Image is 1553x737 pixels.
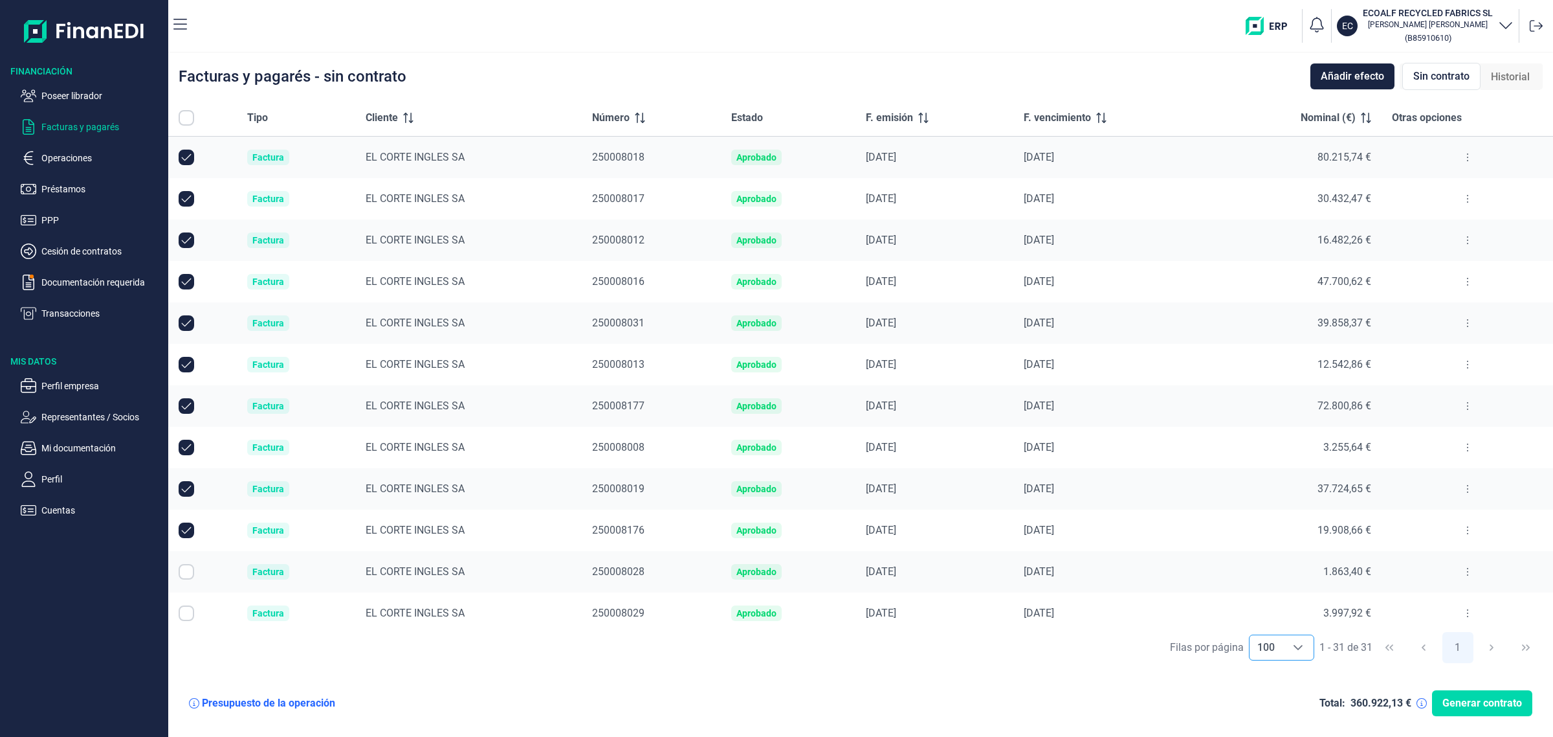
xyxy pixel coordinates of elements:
[252,567,284,577] div: Factura
[1310,63,1394,89] button: Añadir efecto
[21,88,163,104] button: Poseer librador
[1413,69,1470,84] span: Sin contrato
[592,565,644,578] span: 250008028
[1342,19,1353,32] p: EC
[366,192,465,205] span: EL CORTE INGLES SA
[1317,151,1371,163] span: 80.215,74 €
[1246,17,1297,35] img: erp
[1024,565,1198,578] div: [DATE]
[1170,640,1244,655] div: Filas por página
[731,110,763,126] span: Estado
[252,235,284,245] div: Factura
[1481,64,1540,90] div: Historial
[366,317,465,329] span: EL CORTE INGLES SA
[736,401,776,411] div: Aprobado
[41,150,163,166] p: Operaciones
[1392,110,1462,126] span: Otras opciones
[592,275,644,288] span: 250008016
[202,697,335,710] div: Presupuesto de la operación
[592,110,630,126] span: Número
[1317,234,1371,246] span: 16.482,26 €
[252,484,284,494] div: Factura
[179,110,194,126] div: All items unselected
[179,232,194,248] div: Row Unselected null
[366,565,465,578] span: EL CORTE INGLES SA
[41,212,163,228] p: PPP
[179,191,194,207] div: Row Unselected null
[21,212,163,228] button: PPP
[736,567,776,577] div: Aprobado
[736,608,776,618] div: Aprobado
[736,152,776,163] div: Aprobado
[592,400,644,412] span: 250008177
[252,525,284,536] div: Factura
[41,88,163,104] p: Poseer librador
[179,357,194,372] div: Row Unselected null
[179,398,194,414] div: Row Unselected null
[866,234,1003,247] div: [DATE]
[592,192,644,205] span: 250008017
[21,275,163,290] button: Documentación requerida
[179,315,194,331] div: Row Unselected null
[1024,234,1198,247] div: [DATE]
[866,441,1003,454] div: [DATE]
[179,440,194,455] div: Row Unselected null
[366,482,465,495] span: EL CORTE INGLES SA
[592,317,644,329] span: 250008031
[252,194,284,204] div: Factura
[21,306,163,321] button: Transacciones
[41,181,163,197] p: Préstamos
[41,471,163,487] p: Perfil
[736,359,776,370] div: Aprobado
[866,275,1003,288] div: [DATE]
[179,564,194,580] div: Row Selected null
[1442,696,1522,711] span: Generar contrato
[592,441,644,453] span: 250008008
[252,359,284,370] div: Factura
[866,110,913,126] span: F. emisión
[21,181,163,197] button: Préstamos
[1024,192,1198,205] div: [DATE]
[366,400,465,412] span: EL CORTE INGLES SA
[1491,69,1530,85] span: Historial
[179,481,194,497] div: Row Unselected null
[1363,6,1493,19] h3: ECOALF RECYCLED FABRICS SL
[247,110,268,126] span: Tipo
[41,440,163,456] p: Mi documentación
[1024,275,1198,288] div: [DATE]
[179,150,194,165] div: Row Unselected null
[1337,6,1514,45] button: ECECOALF RECYCLED FABRICS SL[PERSON_NAME] [PERSON_NAME](B85910610)
[1319,642,1372,653] span: 1 - 31 de 31
[736,318,776,328] div: Aprobado
[1374,632,1405,663] button: First Page
[179,69,406,84] div: Facturas y pagarés - sin contrato
[21,378,163,394] button: Perfil empresa
[1317,482,1371,495] span: 37.724,65 €
[41,119,163,135] p: Facturas y pagarés
[1024,441,1198,454] div: [DATE]
[41,306,163,321] p: Transacciones
[592,234,644,246] span: 250008012
[866,482,1003,495] div: [DATE]
[252,152,284,163] div: Factura
[41,244,163,259] p: Cesión de contratos
[1024,400,1198,413] div: [DATE]
[1024,524,1198,537] div: [DATE]
[1317,358,1371,370] span: 12.542,86 €
[1442,632,1473,663] button: Page 1
[736,194,776,204] div: Aprobado
[21,150,163,166] button: Operaciones
[866,317,1003,330] div: [DATE]
[592,482,644,495] span: 250008019
[21,244,163,259] button: Cesión de contratos
[1405,33,1451,43] small: Copiar cif
[1024,607,1198,620] div: [DATE]
[1510,632,1541,663] button: Last Page
[41,275,163,290] p: Documentación requerida
[366,358,465,370] span: EL CORTE INGLES SA
[21,471,163,487] button: Perfil
[1283,635,1314,660] div: Choose
[736,235,776,245] div: Aprobado
[366,524,465,536] span: EL CORTE INGLES SA
[252,318,284,328] div: Factura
